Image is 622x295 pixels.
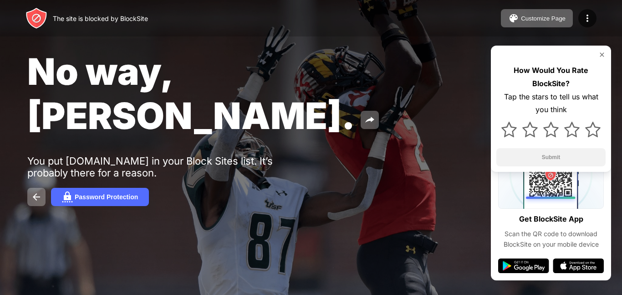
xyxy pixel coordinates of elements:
[521,15,566,22] div: Customize Page
[53,15,148,22] div: The site is blocked by BlockSite
[564,122,580,137] img: star.svg
[27,49,355,138] span: No way, [PERSON_NAME].
[496,64,606,90] div: How Would You Rate BlockSite?
[496,90,606,117] div: Tap the stars to tell us what you think
[598,51,606,58] img: rate-us-close.svg
[553,259,604,273] img: app-store.svg
[25,7,47,29] img: header-logo.svg
[582,13,593,24] img: menu-icon.svg
[543,122,559,137] img: star.svg
[522,122,538,137] img: star.svg
[496,148,606,166] button: Submit
[501,122,517,137] img: star.svg
[498,259,549,273] img: google-play.svg
[585,122,601,137] img: star.svg
[27,155,309,179] div: You put [DOMAIN_NAME] in your Block Sites list. It’s probably there for a reason.
[508,13,519,24] img: pallet.svg
[501,9,573,27] button: Customize Page
[364,114,375,125] img: share.svg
